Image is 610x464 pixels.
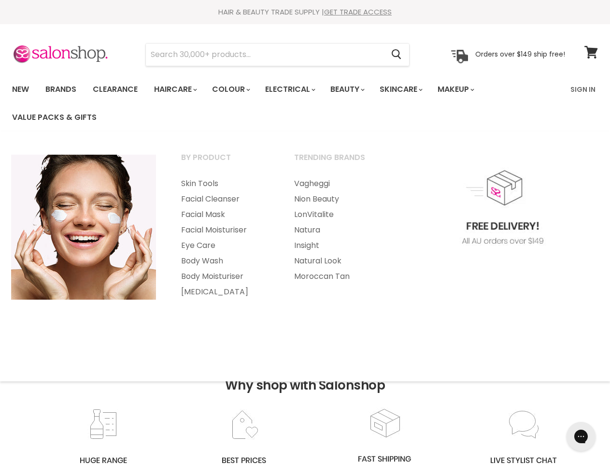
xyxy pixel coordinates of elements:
a: New [5,79,36,100]
a: Skincare [372,79,428,100]
a: Eye Care [169,238,280,253]
a: Moroccan Tan [282,269,393,284]
form: Product [145,43,410,66]
a: Facial Moisturiser [169,222,280,238]
p: Orders over $149 ship free! [475,50,565,58]
a: Natural Look [282,253,393,269]
a: Insight [282,238,393,253]
ul: Main menu [169,176,280,300]
a: Facial Mask [169,207,280,222]
a: Body Moisturiser [169,269,280,284]
a: Value Packs & Gifts [5,107,104,128]
a: Haircare [147,79,203,100]
button: Search [383,43,409,66]
a: By Product [169,150,280,174]
a: Beauty [323,79,370,100]
a: Brands [38,79,84,100]
a: Colour [205,79,256,100]
input: Search [146,43,383,66]
a: GET TRADE ACCESS [324,7,392,17]
a: Natura [282,222,393,238]
a: Electrical [258,79,321,100]
a: LonVitalite [282,207,393,222]
ul: Main menu [282,176,393,284]
a: Body Wash [169,253,280,269]
a: Trending Brands [282,150,393,174]
a: Clearance [85,79,145,100]
a: Makeup [430,79,480,100]
ul: Main menu [5,75,565,131]
a: Vagheggi [282,176,393,191]
a: Sign In [565,79,601,100]
iframe: Gorgias live chat messenger [562,419,600,454]
a: [MEDICAL_DATA] [169,284,280,300]
a: Nion Beauty [282,191,393,207]
a: Skin Tools [169,176,280,191]
a: Facial Cleanser [169,191,280,207]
